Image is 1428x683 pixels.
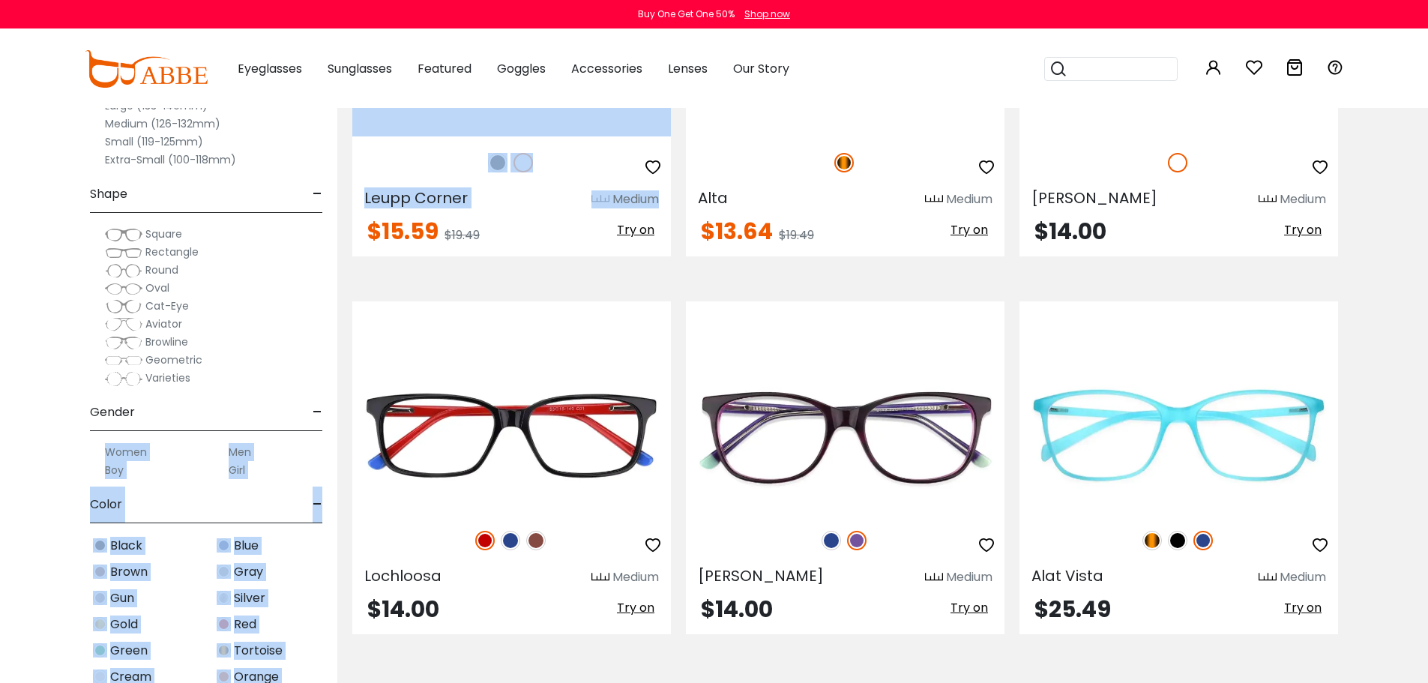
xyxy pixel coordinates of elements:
[1284,221,1322,238] span: Try on
[145,244,199,259] span: Rectangle
[90,487,122,523] span: Color
[229,443,251,461] label: Men
[612,568,659,586] div: Medium
[501,531,520,550] img: Blue
[834,153,854,172] img: Tortoise
[612,220,659,240] button: Try on
[1284,599,1322,616] span: Try on
[110,616,138,634] span: Gold
[105,353,142,368] img: Geometric.png
[475,531,495,550] img: Red
[145,262,178,277] span: Round
[217,538,231,553] img: Blue
[217,591,231,605] img: Silver
[526,531,546,550] img: Brown
[229,461,245,479] label: Girl
[105,299,142,314] img: Cat-Eye.png
[1019,355,1338,515] img: Blue Alat Vista - TR ,Light Weight
[1280,220,1326,240] button: Try on
[612,598,659,618] button: Try on
[1259,194,1277,205] img: size ruler
[234,563,263,581] span: Gray
[1193,531,1213,550] img: Blue
[686,355,1004,515] img: Purple Hibbard - Acetate ,Universal Bridge Fit
[668,60,708,77] span: Lenses
[110,537,142,555] span: Black
[145,334,188,349] span: Browline
[946,568,992,586] div: Medium
[145,226,182,241] span: Square
[701,593,773,625] span: $14.00
[145,298,189,313] span: Cat-Eye
[93,538,107,553] img: Black
[617,221,654,238] span: Try on
[105,115,220,133] label: Medium (126-132mm)
[698,565,824,586] span: [PERSON_NAME]
[1259,572,1277,583] img: size ruler
[698,187,728,208] span: Alta
[701,215,773,247] span: $13.64
[105,443,147,461] label: Women
[110,589,134,607] span: Gun
[364,187,468,208] span: Leupp Corner
[234,589,265,607] span: Silver
[110,563,148,581] span: Brown
[744,7,790,21] div: Shop now
[1280,568,1326,586] div: Medium
[145,352,202,367] span: Geometric
[105,263,142,278] img: Round.png
[946,220,992,240] button: Try on
[238,60,302,77] span: Eyeglasses
[313,176,322,212] span: -
[591,194,609,205] img: size ruler
[105,227,142,242] img: Square.png
[105,371,142,387] img: Varieties.png
[93,591,107,605] img: Gun
[1142,531,1162,550] img: Tortoise
[1168,153,1187,172] img: White
[110,642,148,660] span: Green
[946,190,992,208] div: Medium
[145,280,169,295] span: Oval
[105,461,124,479] label: Boy
[93,565,107,579] img: Brown
[217,617,231,631] img: Red
[367,215,439,247] span: $15.59
[105,133,203,151] label: Small (119-125mm)
[638,7,735,21] div: Buy One Get One 50%
[234,642,283,660] span: Tortoise
[737,7,790,20] a: Shop now
[313,487,322,523] span: -
[925,194,943,205] img: size ruler
[1280,190,1326,208] div: Medium
[779,226,814,244] span: $19.49
[105,317,142,332] img: Aviator.png
[951,221,988,238] span: Try on
[93,617,107,631] img: Gold
[1034,215,1106,247] span: $14.00
[847,531,867,550] img: Purple
[946,598,992,618] button: Try on
[513,153,533,172] img: White
[105,245,142,260] img: Rectangle.png
[1168,531,1187,550] img: Black
[105,335,142,350] img: Browline.png
[90,176,127,212] span: Shape
[234,616,256,634] span: Red
[612,190,659,208] div: Medium
[105,151,236,169] label: Extra-Small (100-118mm)
[217,565,231,579] img: Gray
[90,394,135,430] span: Gender
[1280,598,1326,618] button: Try on
[418,60,472,77] span: Featured
[352,355,671,515] a: Red Lochloosa - Acetate ,Spring Hinges
[313,394,322,430] span: -
[364,565,442,586] span: Lochloosa
[217,643,231,658] img: Tortoise
[367,593,439,625] span: $14.00
[1034,593,1111,625] span: $25.49
[234,537,259,555] span: Blue
[328,60,392,77] span: Sunglasses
